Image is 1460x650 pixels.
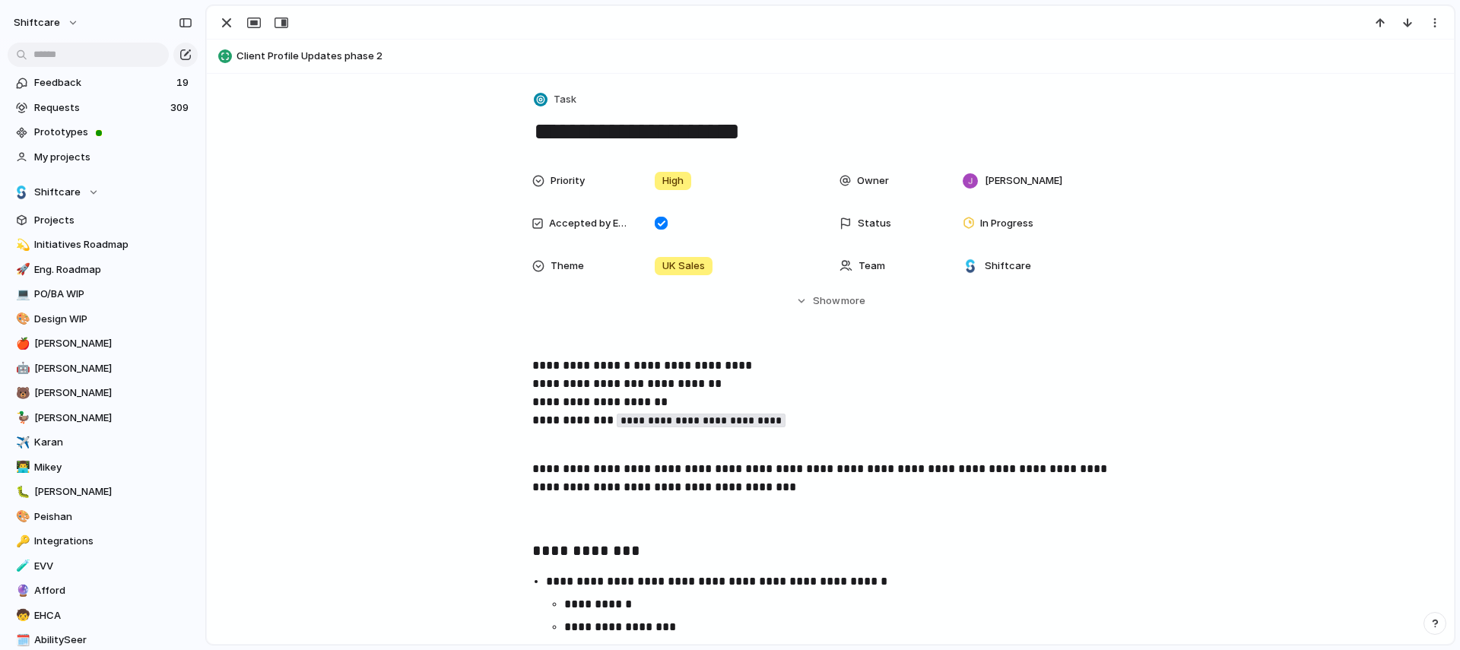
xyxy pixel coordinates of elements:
span: 309 [170,100,192,116]
span: [PERSON_NAME] [34,411,192,426]
div: 🍎 [16,335,27,353]
div: 🚀 [16,261,27,278]
button: 🗓️ [14,633,29,648]
span: Requests [34,100,166,116]
a: 🧪EVV [8,555,198,578]
span: [PERSON_NAME] [34,361,192,376]
a: 🧒EHCA [8,604,198,627]
span: [PERSON_NAME] [34,385,192,401]
div: 🎨 [16,310,27,328]
button: 🦆 [14,411,29,426]
div: 🦆 [16,409,27,426]
button: 🐛 [14,484,29,499]
a: 🐻[PERSON_NAME] [8,382,198,404]
a: 👨‍💻Mikey [8,456,198,479]
a: Prototypes [8,121,198,144]
a: 🚀Eng. Roadmap [8,258,198,281]
button: 🍎 [14,336,29,351]
a: ✈️Karan [8,431,198,454]
span: My projects [34,150,192,165]
button: ✈️ [14,435,29,450]
div: 👨‍💻 [16,458,27,476]
button: 🧪 [14,559,29,574]
span: Integrations [34,534,192,549]
span: PO/BA WIP [34,287,192,302]
button: 🔮 [14,583,29,598]
span: EHCA [34,608,192,623]
div: 🤖 [16,360,27,377]
div: 💫 [16,236,27,254]
button: Shiftcare [8,181,198,204]
div: 🐻 [16,385,27,402]
span: [PERSON_NAME] [985,173,1062,189]
span: Mikey [34,460,192,475]
button: Client Profile Updates phase 2 [214,44,1447,68]
div: 🤖[PERSON_NAME] [8,357,198,380]
span: Projects [34,213,192,228]
span: Show [813,293,840,309]
button: 🤖 [14,361,29,376]
span: Task [554,92,576,107]
div: 🔑 [16,533,27,550]
button: 👨‍💻 [14,460,29,475]
span: Initiatives Roadmap [34,237,192,252]
a: 🎨Design WIP [8,308,198,331]
a: Requests309 [8,97,198,119]
span: Accepted by Engineering [549,216,630,231]
a: 🍎[PERSON_NAME] [8,332,198,355]
a: 🔑Integrations [8,530,198,553]
span: Theme [551,258,584,274]
span: more [841,293,865,309]
a: 💫Initiatives Roadmap [8,233,198,256]
a: Feedback19 [8,71,198,94]
button: Showmore [532,287,1128,315]
a: 🎨Peishan [8,506,198,528]
span: Afford [34,583,192,598]
button: 💫 [14,237,29,252]
span: High [662,173,684,189]
span: Shiftcare [34,185,81,200]
button: 🎨 [14,312,29,327]
div: 🔮Afford [8,579,198,602]
div: ✈️ [16,434,27,452]
a: 💻PO/BA WIP [8,283,198,306]
button: 🔑 [14,534,29,549]
span: Shiftcare [985,258,1031,274]
div: 🐛 [16,484,27,501]
a: 🦆[PERSON_NAME] [8,407,198,430]
a: Projects [8,209,198,232]
div: 🧒 [16,607,27,624]
span: Client Profile Updates phase 2 [236,49,1447,64]
button: 🐻 [14,385,29,401]
div: 🧪 [16,557,27,575]
span: Eng. Roadmap [34,262,192,277]
span: AbilitySeer [34,633,192,648]
span: Feedback [34,75,172,90]
button: 🚀 [14,262,29,277]
span: UK Sales [662,258,705,274]
button: 🎨 [14,509,29,525]
span: Karan [34,435,192,450]
a: 🐛[PERSON_NAME] [8,480,198,503]
button: shiftcare [7,11,87,35]
span: shiftcare [14,15,60,30]
span: Status [858,216,891,231]
span: Prototypes [34,125,192,140]
span: EVV [34,559,192,574]
div: 💻 [16,286,27,303]
div: 🔮 [16,582,27,600]
button: 💻 [14,287,29,302]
